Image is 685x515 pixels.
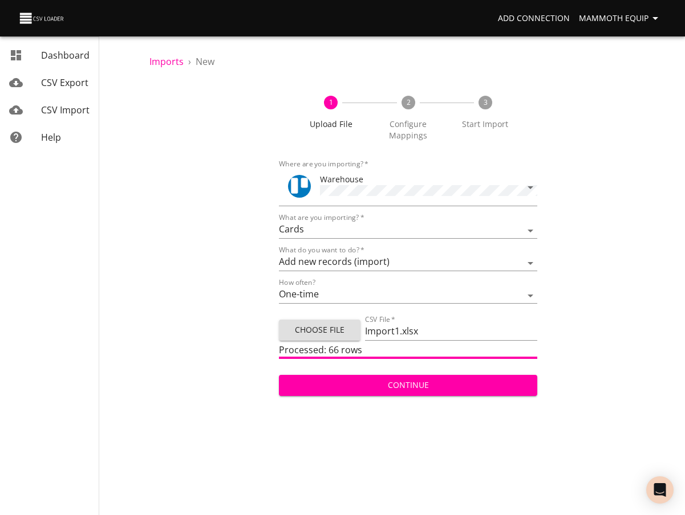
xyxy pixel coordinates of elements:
[288,323,351,337] span: Choose File
[41,104,90,116] span: CSV Import
[297,118,365,130] span: Upload File
[374,118,442,141] span: Configure Mappings
[279,247,364,254] label: What do you want to do?
[279,169,538,206] div: ToolWarehouse
[188,55,191,68] li: ›
[279,320,360,341] button: Choose File
[574,8,667,29] button: Mammoth Equip
[279,161,368,167] label: Where are you importing?
[18,10,66,26] img: CSV Loader
[365,316,395,323] label: CSV File
[483,97,487,107] text: 3
[41,76,88,89] span: CSV Export
[406,97,410,107] text: 2
[498,11,570,26] span: Add Connection
[41,131,61,144] span: Help
[288,378,529,393] span: Continue
[320,174,363,185] span: Warehouse
[451,118,519,130] span: Start Import
[646,476,674,504] div: Open Intercom Messenger
[329,97,333,107] text: 1
[196,55,214,68] span: New
[279,214,364,221] label: What are you importing?
[279,344,362,356] span: Processed: 66 rows
[149,55,184,68] a: Imports
[288,175,311,198] img: Trello
[288,175,311,198] div: Tool
[279,279,315,286] label: How often?
[579,11,662,26] span: Mammoth Equip
[493,8,574,29] a: Add Connection
[279,375,538,396] button: Continue
[41,49,90,62] span: Dashboard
